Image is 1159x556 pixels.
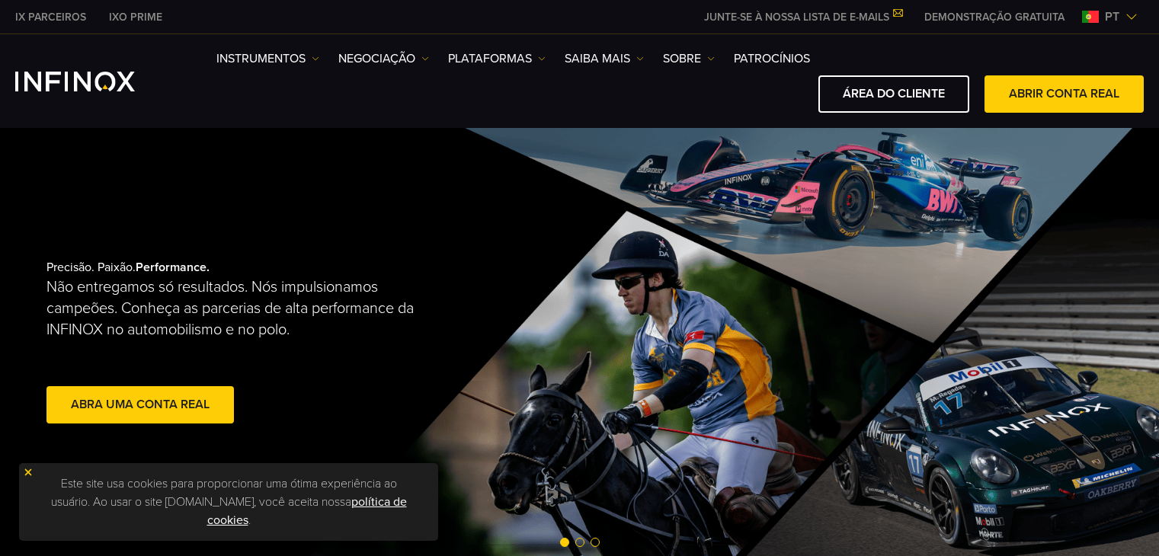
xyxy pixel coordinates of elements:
a: SOBRE [663,50,715,68]
p: Este site usa cookies para proporcionar uma ótima experiência ao usuário. Ao usar o site [DOMAIN_... [27,471,431,533]
a: Saiba mais [565,50,644,68]
img: yellow close icon [23,467,34,478]
a: abra uma conta real [46,386,234,423]
a: Instrumentos [216,50,319,68]
a: INFINOX [98,9,174,25]
a: ABRIR CONTA REAL [985,75,1144,113]
span: Go to slide 1 [560,538,569,547]
a: INFINOX Logo [15,72,171,91]
span: pt [1099,8,1125,26]
a: INFINOX [4,9,98,25]
span: Go to slide 2 [575,538,584,547]
a: Patrocínios [734,50,810,68]
div: Precisão. Paixão. [46,235,527,452]
a: ÁREA DO CLIENTE [818,75,969,113]
span: Go to slide 3 [591,538,600,547]
p: Não entregamos só resultados. Nós impulsionamos campeões. Conheça as parcerias de alta performanc... [46,276,431,340]
a: INFINOX MENU [913,9,1076,25]
a: JUNTE-SE À NOSSA LISTA DE E-MAILS [693,11,913,24]
a: NEGOCIAÇÃO [338,50,429,68]
strong: Performance. [136,260,210,275]
a: PLATAFORMAS [448,50,546,68]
